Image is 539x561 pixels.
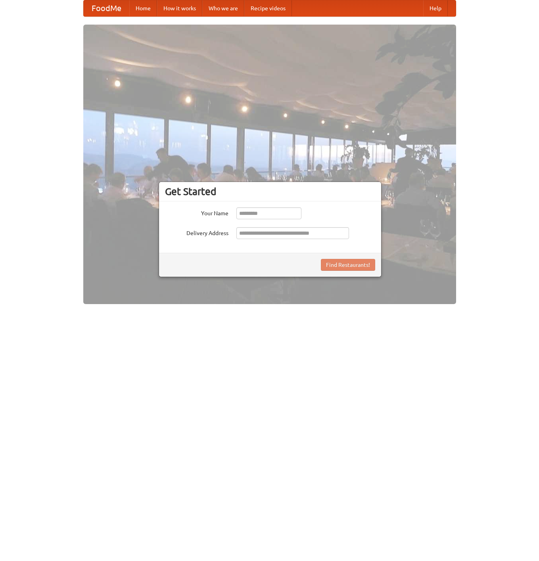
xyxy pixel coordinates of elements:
[157,0,202,16] a: How it works
[165,227,228,237] label: Delivery Address
[84,0,129,16] a: FoodMe
[321,259,375,271] button: Find Restaurants!
[423,0,448,16] a: Help
[244,0,292,16] a: Recipe videos
[165,207,228,217] label: Your Name
[165,186,375,197] h3: Get Started
[202,0,244,16] a: Who we are
[129,0,157,16] a: Home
